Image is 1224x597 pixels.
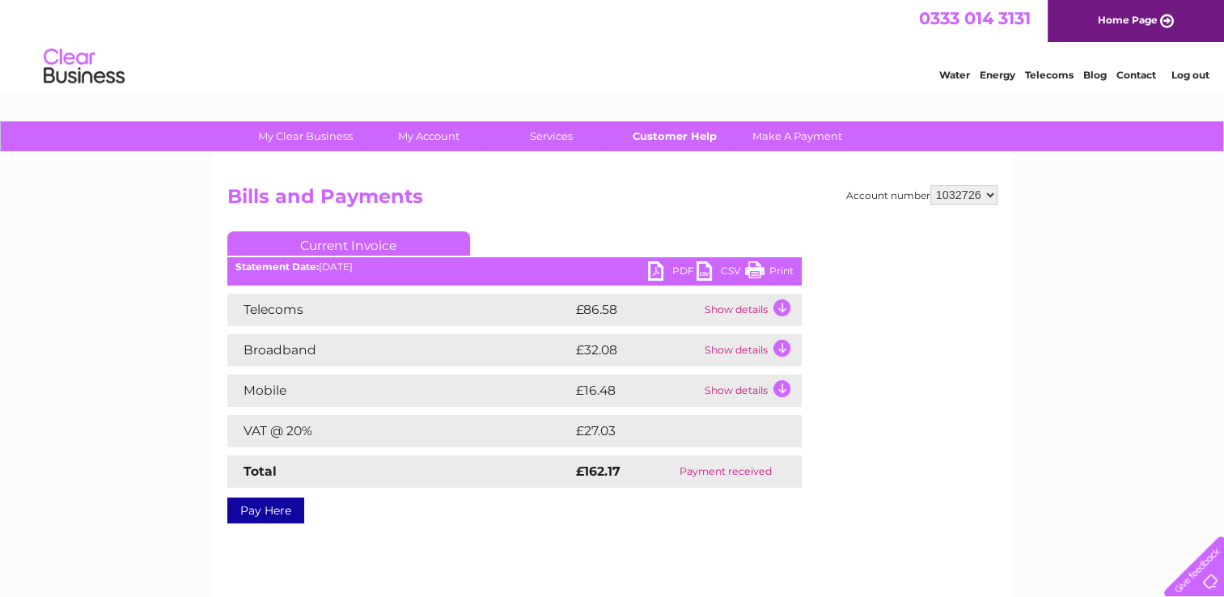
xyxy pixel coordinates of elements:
a: Log out [1171,69,1209,81]
a: Telecoms [1025,69,1074,81]
td: Mobile [227,375,572,407]
div: [DATE] [227,261,802,273]
b: Statement Date: [235,260,319,273]
h2: Bills and Payments [227,185,997,216]
a: Water [939,69,970,81]
a: Current Invoice [227,231,470,256]
td: Payment received [650,455,801,488]
strong: £162.17 [576,464,620,479]
strong: Total [244,464,277,479]
td: VAT @ 20% [227,415,572,447]
td: Show details [701,375,802,407]
a: Services [485,121,618,151]
div: Account number [846,185,997,205]
a: Print [745,261,794,285]
div: Clear Business is a trading name of Verastar Limited (registered in [GEOGRAPHIC_DATA] No. 3667643... [231,9,995,78]
a: Energy [980,69,1015,81]
a: Blog [1083,69,1107,81]
img: logo.png [43,42,125,91]
a: My Clear Business [239,121,372,151]
a: PDF [648,261,697,285]
a: Make A Payment [731,121,864,151]
td: Telecoms [227,294,572,326]
td: £27.03 [572,415,769,447]
a: Contact [1116,69,1156,81]
td: Show details [701,334,802,366]
a: My Account [362,121,495,151]
td: Show details [701,294,802,326]
a: Customer Help [608,121,741,151]
a: Pay Here [227,497,304,523]
td: £32.08 [572,334,701,366]
a: 0333 014 3131 [919,8,1031,28]
td: Broadband [227,334,572,366]
td: £86.58 [572,294,701,326]
a: CSV [697,261,745,285]
td: £16.48 [572,375,701,407]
